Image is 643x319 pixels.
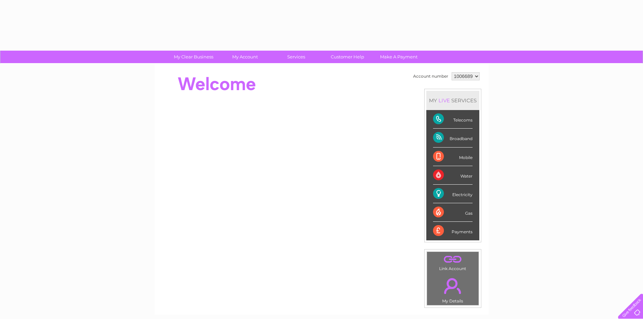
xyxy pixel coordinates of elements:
[433,129,473,147] div: Broadband
[371,51,427,63] a: Make A Payment
[429,274,477,298] a: .
[166,51,221,63] a: My Clear Business
[217,51,273,63] a: My Account
[429,254,477,265] a: .
[427,251,479,273] td: Link Account
[433,110,473,129] div: Telecoms
[411,71,450,82] td: Account number
[433,166,473,185] div: Water
[426,91,479,110] div: MY SERVICES
[433,148,473,166] div: Mobile
[320,51,375,63] a: Customer Help
[433,222,473,240] div: Payments
[433,185,473,203] div: Electricity
[427,272,479,305] td: My Details
[268,51,324,63] a: Services
[437,97,451,104] div: LIVE
[433,203,473,222] div: Gas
